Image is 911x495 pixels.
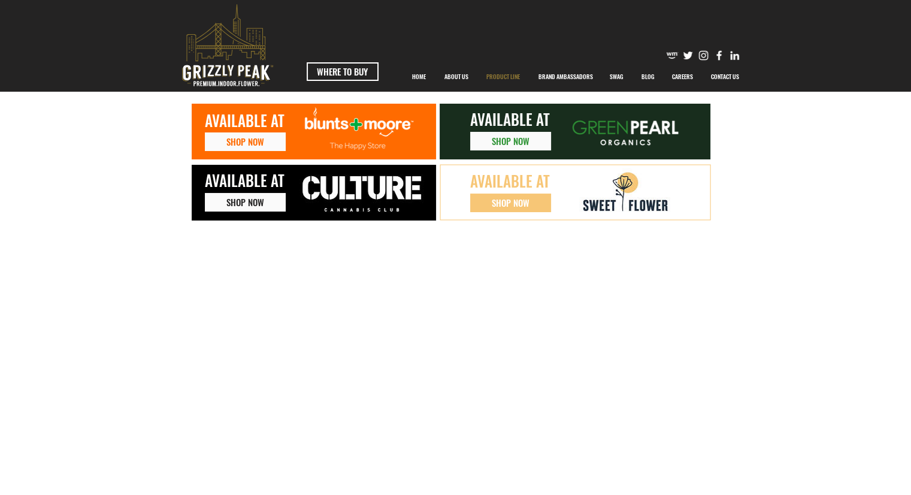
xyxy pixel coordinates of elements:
span: AVAILABLE AT [205,169,285,191]
a: CONTACT US [702,62,749,92]
img: Twitter [682,49,694,62]
nav: Site [403,62,749,92]
a: CAREERS [663,62,702,92]
img: Instagram [697,49,710,62]
a: SHOP NOW [205,132,286,151]
span: AVAILABLE AT [205,109,285,131]
p: SWAG [604,62,629,92]
ul: Social Bar [666,49,741,62]
div: BRAND AMBASSADORS [529,62,601,92]
p: CAREERS [666,62,699,92]
img: Facebook [713,49,725,62]
img: Likedin [728,49,741,62]
span: SHOP NOW [492,135,529,147]
a: SWAG [601,62,632,92]
img: Logosweb_Mesa de trabajo 1.png [290,107,431,159]
span: SHOP NOW [492,197,529,209]
p: CONTACT US [705,62,745,92]
img: Logosweb-02.png [559,108,691,156]
a: ABOUT US [435,62,477,92]
p: HOME [406,62,432,92]
span: AVAILABLE AT [470,170,550,192]
p: BLOG [635,62,661,92]
a: HOME [403,62,435,92]
img: weedmaps [666,49,679,62]
a: SHOP NOW [205,193,286,212]
span: SHOP NOW [226,196,264,209]
img: culture-logo-h.jpg [290,170,434,218]
a: BLOG [632,62,663,92]
a: WHERE TO BUY [307,62,379,81]
a: SHOP NOW [470,194,551,212]
svg: premium-indoor-flower [182,4,273,86]
span: WHERE TO BUY [317,65,368,78]
a: PRODUCT LINE [477,62,529,92]
span: AVAILABLE AT [470,108,550,130]
p: ABOUT US [438,62,474,92]
a: SHOP NOW [470,132,551,150]
p: PRODUCT LINE [480,62,526,92]
img: SF_Logo.jpg [579,168,670,216]
span: SHOP NOW [226,135,264,148]
p: BRAND AMBASSADORS [532,62,599,92]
